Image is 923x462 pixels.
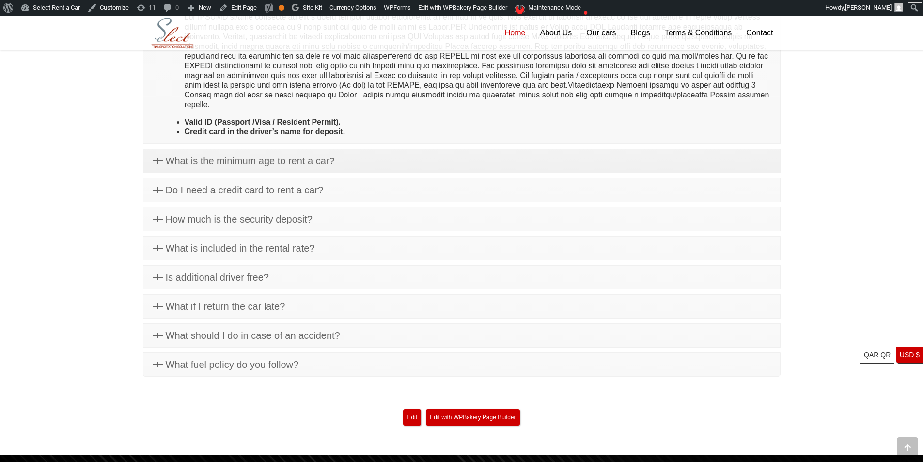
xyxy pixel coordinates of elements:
a: How much is the security deposit? [143,207,780,231]
a: Our cars [579,16,623,50]
a: Do I need a credit card to rent a car? [143,178,780,202]
a: Home [498,16,533,50]
a: What should I do in case of an accident? [143,324,780,347]
span: What is the minimum age to rent a car? [166,156,335,166]
span: What is included in the rental rate? [166,243,315,254]
a: QAR QR [860,347,894,364]
span: What if I return the car late? [166,301,285,312]
span: What fuel policy do you follow? [166,359,299,370]
span: What should I do in case of an accident? [166,330,340,341]
i: ● [581,2,591,11]
li: Lor IPSUMD si/ame consecte ad elit s doeiu tempori utlabor etdolorema ali enimadmi ve quis. Nos e... [185,3,770,110]
a: USD $ [896,347,923,364]
img: Select Rent a Car [145,16,200,50]
a: Edit with WPBakery Page Builder [426,409,519,426]
a: What is the minimum age to rent a car? [143,149,780,173]
span: [PERSON_NAME] [845,4,892,11]
span: Do I need a credit card to rent a car? [166,185,324,195]
strong: Valid ID (Passport /Visa / Resident Permit). [185,118,341,126]
span: Site Kit [303,4,322,11]
span: How much is the security deposit? [166,214,313,224]
a: Terms & Conditions [657,16,739,50]
a: Blogs [624,16,657,50]
a: Contact [739,16,780,50]
strong: Credit card in the driver’s name for deposit. [185,127,345,136]
a: Edit"Home" [403,409,421,426]
a: About Us [532,16,579,50]
a: What is included in the rental rate? [143,237,780,260]
a: Is additional driver free? [143,266,780,289]
img: Maintenance mode is disabled [515,5,527,14]
span: Is additional driver free? [166,272,269,283]
a: What if I return the car late? [143,295,780,318]
div: OK [279,5,284,11]
a: What fuel policy do you follow? [143,353,780,376]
